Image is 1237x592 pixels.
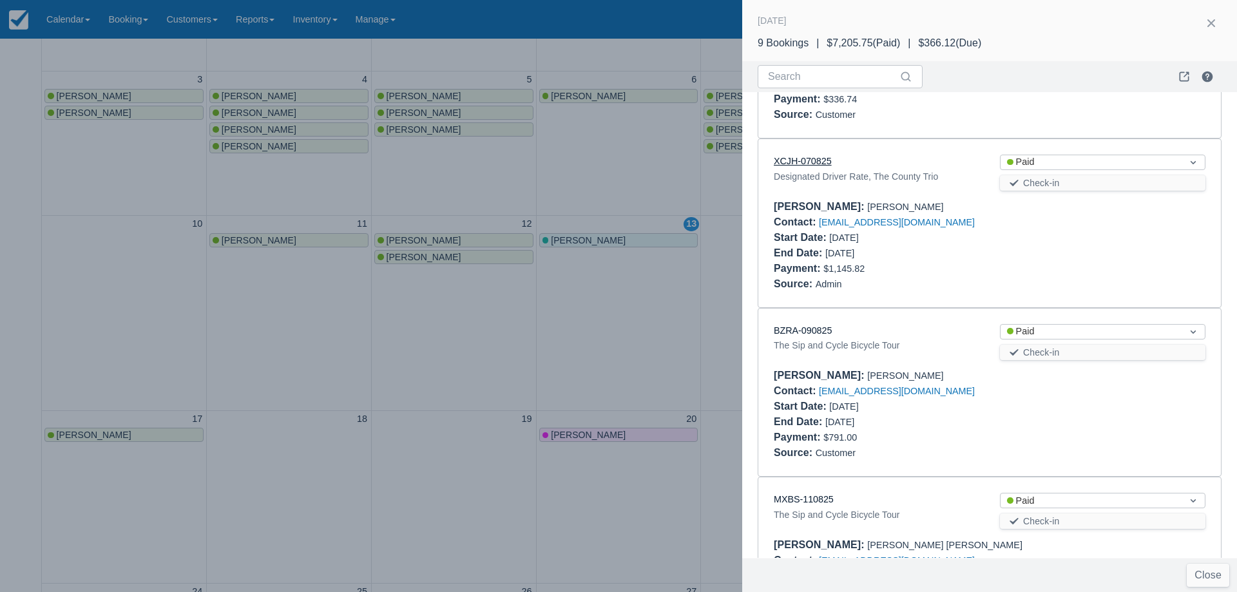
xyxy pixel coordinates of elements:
[774,263,823,274] div: Payment :
[774,370,867,381] div: [PERSON_NAME] :
[1007,155,1175,169] div: Paid
[774,156,832,166] a: XCJH-070825
[774,416,825,427] div: End Date :
[774,385,819,396] div: Contact :
[1187,494,1200,507] span: Dropdown icon
[774,539,867,550] div: [PERSON_NAME] :
[1187,325,1200,338] span: Dropdown icon
[819,555,975,566] a: [EMAIL_ADDRESS][DOMAIN_NAME]
[1000,175,1205,191] button: Check-in
[774,537,1205,553] div: [PERSON_NAME] [PERSON_NAME]
[819,217,975,227] a: [EMAIL_ADDRESS][DOMAIN_NAME]
[1007,325,1175,339] div: Paid
[1187,564,1229,587] button: Close
[774,368,1205,383] div: [PERSON_NAME]
[774,261,1205,276] div: $1,145.82
[774,91,1205,107] div: $336.74
[768,65,897,88] input: Search
[774,494,834,504] a: MXBS-110825
[774,401,829,412] div: Start Date :
[774,247,825,258] div: End Date :
[774,432,823,443] div: Payment :
[774,278,816,289] div: Source :
[774,169,979,184] div: Designated Driver Rate, The County Trio
[1000,513,1205,529] button: Check-in
[774,399,979,414] div: [DATE]
[758,35,809,51] div: 9 Bookings
[774,109,816,120] div: Source :
[774,414,979,430] div: [DATE]
[774,107,1205,122] div: Customer
[774,507,979,522] div: The Sip and Cycle Bicycle Tour
[774,216,819,227] div: Contact :
[819,386,975,396] a: [EMAIL_ADDRESS][DOMAIN_NAME]
[1000,345,1205,360] button: Check-in
[774,201,867,212] div: [PERSON_NAME] :
[774,325,832,336] a: BZRA-090825
[1007,494,1175,508] div: Paid
[774,232,829,243] div: Start Date :
[827,35,900,51] div: $7,205.75 ( Paid )
[900,35,918,51] div: |
[774,93,823,104] div: Payment :
[809,35,827,51] div: |
[774,199,1205,215] div: [PERSON_NAME]
[774,245,979,261] div: [DATE]
[758,13,787,28] div: [DATE]
[774,430,1205,445] div: $791.00
[918,35,981,51] div: $366.12 ( Due )
[1187,156,1200,169] span: Dropdown icon
[774,338,979,353] div: The Sip and Cycle Bicycle Tour
[774,230,979,245] div: [DATE]
[774,447,816,458] div: Source :
[774,555,819,566] div: Contact :
[774,445,1205,461] div: Customer
[774,276,1205,292] div: Admin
